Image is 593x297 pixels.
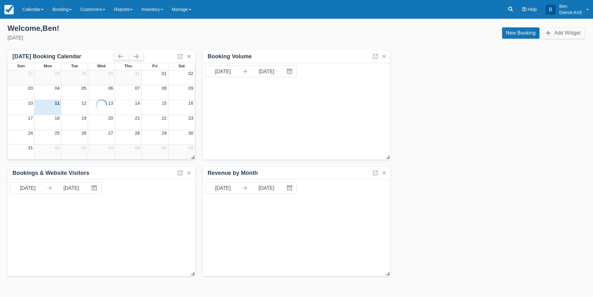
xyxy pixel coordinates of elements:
a: 04 [55,86,60,91]
a: 16 [188,101,193,106]
input: End Date [249,66,284,77]
p: Ben [559,3,582,9]
a: 29 [162,131,167,136]
button: Interact with the calendar and add the check-in date for your trip. [284,66,296,77]
a: 30 [188,131,193,136]
a: 28 [55,71,60,76]
div: B [546,5,556,15]
a: 06 [108,86,113,91]
a: 22 [162,116,167,121]
a: 08 [162,86,167,91]
a: 14 [135,101,140,106]
a: 03 [28,86,33,91]
a: 17 [28,116,33,121]
a: 02 [188,71,193,76]
a: 28 [135,131,140,136]
a: 25 [55,131,60,136]
button: Interact with the calendar and add the check-in date for your trip. [284,182,296,194]
a: 11 [55,101,60,106]
a: 30 [108,71,113,76]
a: 06 [188,145,193,150]
a: 27 [108,131,113,136]
div: Revenue by Month [208,170,258,177]
a: 03 [108,145,113,150]
a: 26 [82,131,87,136]
span: Help [528,7,537,12]
a: 10 [28,101,33,106]
a: 02 [82,145,87,150]
button: Add Widget [542,27,584,39]
a: 13 [108,101,113,106]
a: 23 [188,116,193,121]
button: Interact with the calendar and add the check-in date for your trip. [89,182,101,194]
a: 01 [55,145,60,150]
img: checkfront-main-nav-mini-logo.png [4,5,14,14]
a: 01 [162,71,167,76]
input: Start Date [205,66,240,77]
a: 05 [162,145,167,150]
a: 04 [135,145,140,150]
input: End Date [249,182,284,194]
input: Start Date [205,182,240,194]
i: Help [522,7,526,12]
a: 31 [135,71,140,76]
a: 20 [108,116,113,121]
a: 18 [55,116,60,121]
a: 15 [162,101,167,106]
div: Booking Volume [208,53,252,60]
a: 29 [82,71,87,76]
a: 27 [28,71,33,76]
a: 19 [82,116,87,121]
a: 07 [135,86,140,91]
a: New Booking [502,27,539,39]
a: 05 [82,86,87,91]
p: Detroit AXE [559,9,582,16]
a: 09 [188,86,193,91]
a: 31 [28,145,33,150]
div: Welcome , Ben ! [7,24,292,33]
div: [DATE] [7,34,292,42]
div: Bookings & Website Visitors [12,170,89,177]
input: Start Date [10,182,45,194]
a: 12 [82,101,87,106]
a: 21 [135,116,140,121]
input: End Date [54,182,89,194]
a: 24 [28,131,33,136]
